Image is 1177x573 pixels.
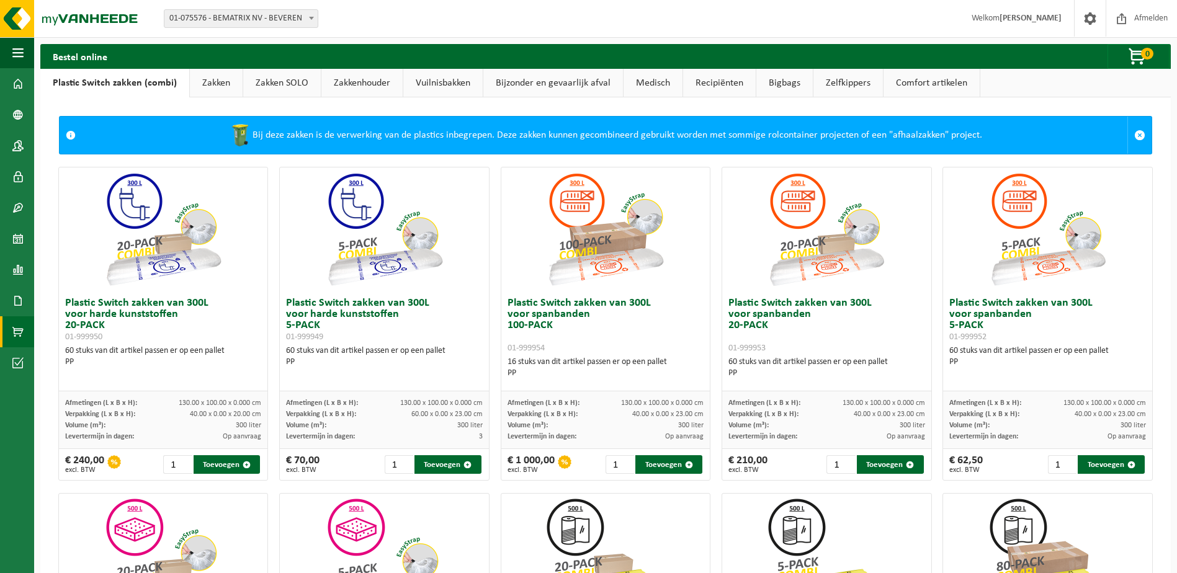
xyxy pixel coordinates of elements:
[635,455,702,474] button: Toevoegen
[678,422,704,429] span: 300 liter
[508,344,545,353] span: 01-999954
[508,399,580,407] span: Afmetingen (L x B x H):
[728,344,766,353] span: 01-999953
[508,433,576,440] span: Levertermijn in dagen:
[286,345,483,368] div: 60 stuks van dit artikel passen er op een pallet
[764,167,888,291] img: 01-999953
[1000,14,1062,23] strong: [PERSON_NAME]
[508,466,555,474] span: excl. BTW
[986,167,1110,291] img: 01-999952
[949,298,1146,342] h3: Plastic Switch zakken van 300L voor spanbanden 5-PACK
[1141,48,1153,60] span: 0
[65,433,134,440] span: Levertermijn in dagen:
[286,298,483,342] h3: Plastic Switch zakken van 300L voor harde kunststoffen 5-PACK
[40,69,189,97] a: Plastic Switch zakken (combi)
[286,332,323,342] span: 01-999949
[286,466,320,474] span: excl. BTW
[65,422,105,429] span: Volume (m³):
[400,399,483,407] span: 130.00 x 100.00 x 0.000 cm
[403,69,483,97] a: Vuilnisbakken
[949,466,983,474] span: excl. BTW
[286,357,483,368] div: PP
[223,433,261,440] span: Op aanvraag
[243,69,321,97] a: Zakken SOLO
[163,455,192,474] input: 1
[179,399,261,407] span: 130.00 x 100.00 x 0.000 cm
[1078,455,1145,474] button: Toevoegen
[236,422,261,429] span: 300 liter
[949,345,1146,368] div: 60 stuks van dit artikel passen er op een pallet
[82,117,1127,154] div: Bij deze zakken is de verwerking van de plastics inbegrepen. Deze zakken kunnen gecombineerd gebr...
[624,69,682,97] a: Medisch
[508,455,555,474] div: € 1 000,00
[65,298,262,342] h3: Plastic Switch zakken van 300L voor harde kunststoffen 20-PACK
[756,69,813,97] a: Bigbags
[508,298,704,353] h3: Plastic Switch zakken van 300L voor spanbanden 100-PACK
[949,332,987,342] span: 01-999952
[508,422,548,429] span: Volume (m³):
[728,399,800,407] span: Afmetingen (L x B x H):
[949,411,1019,418] span: Verpakking (L x B x H):
[632,411,704,418] span: 40.00 x 0.00 x 23.00 cm
[665,433,704,440] span: Op aanvraag
[728,368,925,379] div: PP
[40,44,120,68] h2: Bestel online
[949,357,1146,368] div: PP
[385,455,414,474] input: 1
[286,455,320,474] div: € 70,00
[728,298,925,353] h3: Plastic Switch zakken van 300L voor spanbanden 20-PACK
[508,357,704,379] div: 16 stuks van dit artikel passen er op een pallet
[479,433,483,440] span: 3
[65,466,104,474] span: excl. BTW
[1075,411,1146,418] span: 40.00 x 0.00 x 23.00 cm
[949,422,990,429] span: Volume (m³):
[900,422,925,429] span: 300 liter
[887,433,925,440] span: Op aanvraag
[728,466,768,474] span: excl. BTW
[65,411,135,418] span: Verpakking (L x B x H):
[854,411,925,418] span: 40.00 x 0.00 x 23.00 cm
[286,433,355,440] span: Levertermijn in dagen:
[286,422,326,429] span: Volume (m³):
[843,399,925,407] span: 130.00 x 100.00 x 0.000 cm
[65,399,137,407] span: Afmetingen (L x B x H):
[164,9,318,28] span: 01-075576 - BEMATRIX NV - BEVEREN
[949,433,1018,440] span: Levertermijn in dagen:
[457,422,483,429] span: 300 liter
[190,411,261,418] span: 40.00 x 0.00 x 20.00 cm
[728,455,768,474] div: € 210,00
[621,399,704,407] span: 130.00 x 100.00 x 0.000 cm
[323,167,447,291] img: 01-999949
[65,345,262,368] div: 60 stuks van dit artikel passen er op een pallet
[65,332,102,342] span: 01-999950
[949,455,983,474] div: € 62,50
[728,357,925,379] div: 60 stuks van dit artikel passen er op een pallet
[65,357,262,368] div: PP
[483,69,623,97] a: Bijzonder en gevaarlijk afval
[826,455,856,474] input: 1
[728,433,797,440] span: Levertermijn in dagen:
[1127,117,1152,154] a: Sluit melding
[1063,399,1146,407] span: 130.00 x 100.00 x 0.000 cm
[1108,44,1170,69] button: 0
[190,69,243,97] a: Zakken
[101,167,225,291] img: 01-999950
[813,69,883,97] a: Zelfkippers
[411,411,483,418] span: 60.00 x 0.00 x 23.00 cm
[728,422,769,429] span: Volume (m³):
[286,411,356,418] span: Verpakking (L x B x H):
[1048,455,1077,474] input: 1
[508,368,704,379] div: PP
[65,455,104,474] div: € 240,00
[321,69,403,97] a: Zakkenhouder
[1108,433,1146,440] span: Op aanvraag
[1121,422,1146,429] span: 300 liter
[857,455,924,474] button: Toevoegen
[949,399,1021,407] span: Afmetingen (L x B x H):
[606,455,635,474] input: 1
[544,167,668,291] img: 01-999954
[508,411,578,418] span: Verpakking (L x B x H):
[164,10,318,27] span: 01-075576 - BEMATRIX NV - BEVEREN
[884,69,980,97] a: Comfort artikelen
[728,411,799,418] span: Verpakking (L x B x H):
